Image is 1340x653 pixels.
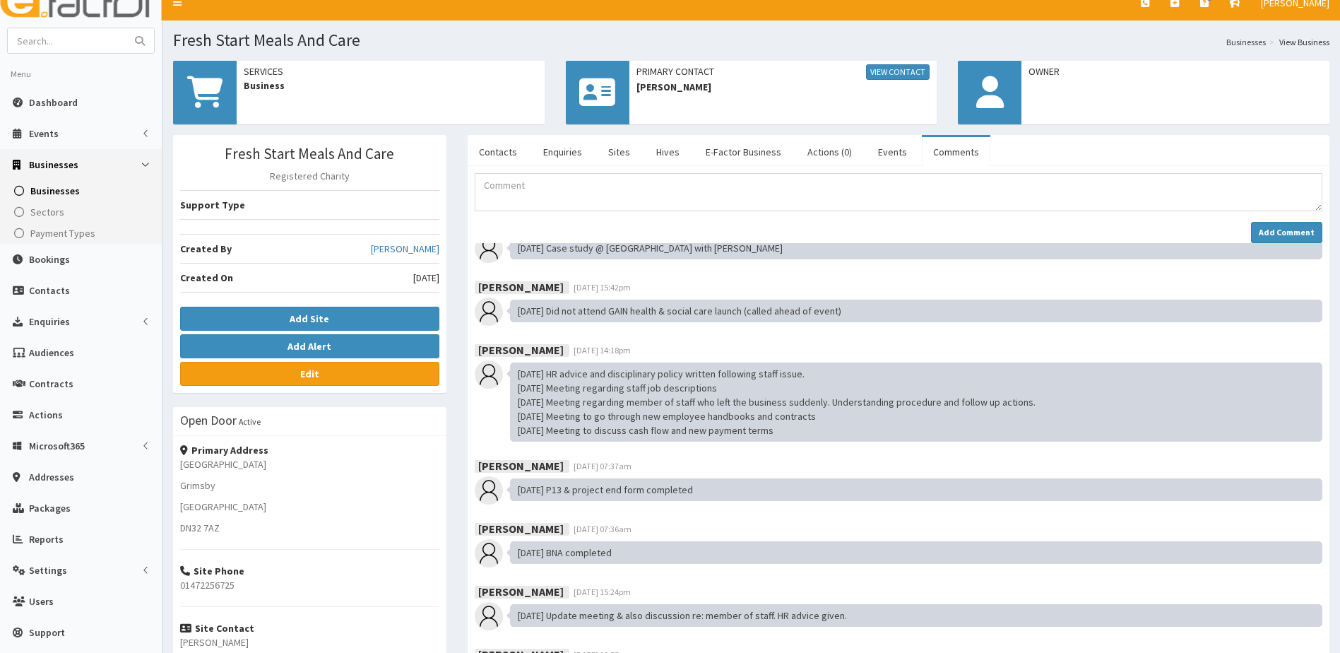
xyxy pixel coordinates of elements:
[4,223,162,244] a: Payment Types
[180,578,439,592] p: 01472256725
[574,587,631,597] span: [DATE] 15:24pm
[645,137,691,167] a: Hives
[510,604,1322,627] div: [DATE] Update meeting & also discussion re: member of staff. HR advice given.
[922,137,990,167] a: Comments
[867,137,918,167] a: Events
[510,478,1322,501] div: [DATE] P13 & project end form completed
[180,635,439,649] p: [PERSON_NAME]
[574,345,631,355] span: [DATE] 14:18pm
[1251,222,1322,243] button: Add Comment
[8,28,126,53] input: Search...
[478,458,564,472] b: [PERSON_NAME]
[180,199,245,211] b: Support Type
[29,626,65,639] span: Support
[636,64,930,80] span: Primary Contact
[29,471,74,483] span: Addresses
[29,158,78,171] span: Businesses
[532,137,593,167] a: Enquiries
[29,533,64,546] span: Reports
[29,440,85,452] span: Microsoft365
[574,524,632,534] span: [DATE] 07:36am
[510,541,1322,564] div: [DATE] BNA completed
[29,346,74,359] span: Audiences
[636,80,930,94] span: [PERSON_NAME]
[30,184,80,197] span: Businesses
[29,253,70,266] span: Bookings
[29,377,73,390] span: Contracts
[180,622,254,635] strong: Site Contact
[694,137,793,167] a: E-Factor Business
[180,565,244,577] strong: Site Phone
[29,96,78,109] span: Dashboard
[30,206,64,218] span: Sectors
[478,279,564,293] b: [PERSON_NAME]
[1028,64,1322,78] span: Owner
[475,173,1322,211] textarea: Comment
[510,237,1322,259] div: [DATE] Case study @ [GEOGRAPHIC_DATA] with [PERSON_NAME]
[180,457,439,471] p: [GEOGRAPHIC_DATA]
[478,521,564,535] b: [PERSON_NAME]
[866,64,930,80] a: View Contact
[468,137,528,167] a: Contacts
[180,146,439,162] h3: Fresh Start Meals And Care
[478,342,564,356] b: [PERSON_NAME]
[371,242,439,256] a: [PERSON_NAME]
[29,595,54,608] span: Users
[180,521,439,535] p: DN32 7AZ
[180,414,237,427] h3: Open Door
[510,363,1322,442] div: [DATE] HR advice and disciplinary policy written following staff issue. [DATE] Meeting regarding ...
[4,201,162,223] a: Sectors
[173,31,1329,49] h1: Fresh Start Meals And Care
[4,180,162,201] a: Businesses
[180,444,268,457] strong: Primary Address
[180,271,233,284] b: Created On
[29,284,70,297] span: Contacts
[29,502,71,514] span: Packages
[478,584,564,598] b: [PERSON_NAME]
[597,137,641,167] a: Sites
[1226,36,1266,48] a: Businesses
[180,334,439,358] button: Add Alert
[574,282,631,293] span: [DATE] 15:42pm
[413,271,439,285] span: [DATE]
[1259,227,1315,237] strong: Add Comment
[29,315,70,328] span: Enquiries
[29,127,59,140] span: Events
[510,300,1322,322] div: [DATE] Did not attend GAIN health & social care launch (called ahead of event)
[1266,36,1329,48] li: View Business
[30,227,95,240] span: Payment Types
[180,169,439,183] p: Registered Charity
[244,64,538,78] span: Services
[796,137,863,167] a: Actions (0)
[287,340,331,353] b: Add Alert
[574,461,632,471] span: [DATE] 07:37am
[29,408,63,421] span: Actions
[180,478,439,493] p: Grimsby
[239,416,261,427] small: Active
[244,78,538,93] span: Business
[290,312,329,325] b: Add Site
[180,500,439,514] p: [GEOGRAPHIC_DATA]
[180,242,232,255] b: Created By
[29,564,67,577] span: Settings
[300,367,319,380] b: Edit
[180,362,439,386] a: Edit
